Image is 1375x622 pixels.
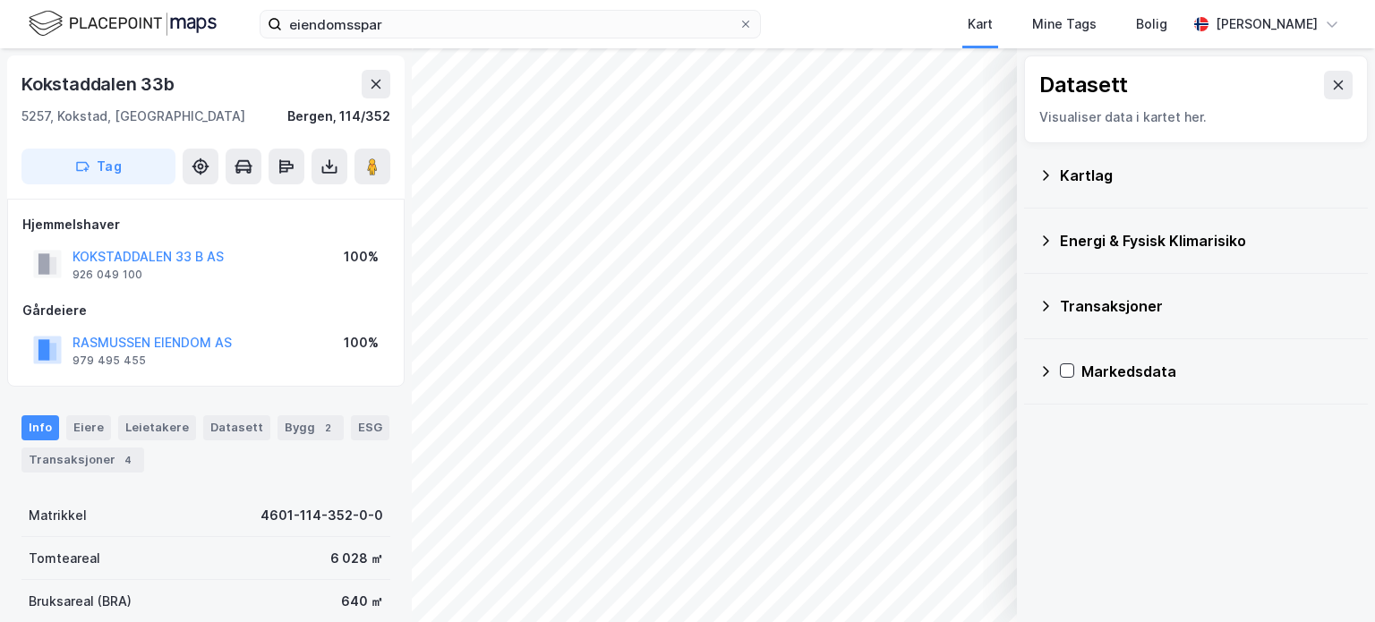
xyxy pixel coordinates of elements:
[260,505,383,526] div: 4601-114-352-0-0
[1060,230,1354,251] div: Energi & Fysisk Klimarisiko
[287,106,390,127] div: Bergen, 114/352
[203,415,270,440] div: Datasett
[1060,165,1354,186] div: Kartlag
[66,415,111,440] div: Eiere
[29,8,217,39] img: logo.f888ab2527a4732fd821a326f86c7f29.svg
[73,268,142,282] div: 926 049 100
[22,300,389,321] div: Gårdeiere
[1285,536,1375,622] iframe: Chat Widget
[22,214,389,235] div: Hjemmelshaver
[21,447,144,473] div: Transaksjoner
[344,332,379,354] div: 100%
[29,591,132,612] div: Bruksareal (BRA)
[344,246,379,268] div: 100%
[1216,13,1318,35] div: [PERSON_NAME]
[21,70,178,98] div: Kokstaddalen 33b
[73,354,146,368] div: 979 495 455
[282,11,739,38] input: Søk på adresse, matrikkel, gårdeiere, leietakere eller personer
[1081,361,1354,382] div: Markedsdata
[21,106,245,127] div: 5257, Kokstad, [GEOGRAPHIC_DATA]
[278,415,344,440] div: Bygg
[1060,295,1354,317] div: Transaksjoner
[29,548,100,569] div: Tomteareal
[1039,71,1128,99] div: Datasett
[118,415,196,440] div: Leietakere
[351,415,389,440] div: ESG
[21,149,175,184] button: Tag
[29,505,87,526] div: Matrikkel
[341,591,383,612] div: 640 ㎡
[968,13,993,35] div: Kart
[319,419,337,437] div: 2
[1136,13,1167,35] div: Bolig
[1039,107,1353,128] div: Visualiser data i kartet her.
[330,548,383,569] div: 6 028 ㎡
[21,415,59,440] div: Info
[119,451,137,469] div: 4
[1032,13,1097,35] div: Mine Tags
